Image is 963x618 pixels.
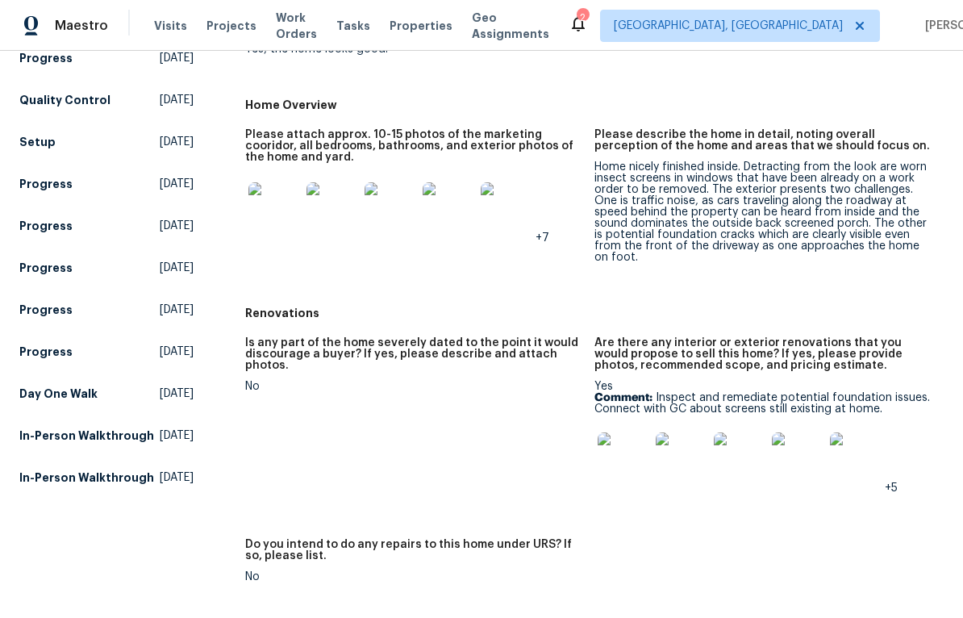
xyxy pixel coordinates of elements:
span: [DATE] [160,386,194,402]
span: [DATE] [160,218,194,234]
h5: Are there any interior or exterior renovations that you would propose to sell this home? If yes, ... [594,337,931,371]
div: Yes [594,381,931,494]
a: Progress[DATE] [19,253,194,282]
a: Progress[DATE] [19,337,194,366]
span: [DATE] [160,470,194,486]
div: No [245,381,582,392]
a: Quality Control[DATE] [19,86,194,115]
h5: In-Person Walkthrough [19,428,154,444]
span: +5 [885,482,898,494]
a: Progress[DATE] [19,211,194,240]
span: [DATE] [160,344,194,360]
p: Inspect and remediate potential foundation issues. Connect with GC about screens still existing a... [594,392,931,415]
h5: Do you intend to do any repairs to this home under URS? If so, please list. [245,539,582,562]
h5: Please attach approx. 10-15 photos of the marketing cooridor, all bedrooms, bathrooms, and exteri... [245,129,582,163]
span: [DATE] [160,134,194,150]
span: [DATE] [160,428,194,444]
span: Geo Assignments [472,10,549,42]
span: +7 [536,232,549,244]
span: Work Orders [276,10,317,42]
h5: Quality Control [19,92,110,108]
a: In-Person Walkthrough[DATE] [19,421,194,450]
div: No [245,571,582,583]
a: Setup[DATE] [19,127,194,157]
a: In-Person Walkthrough[DATE] [19,463,194,492]
a: Day One Walk[DATE] [19,379,194,408]
a: Progress[DATE] [19,295,194,324]
h5: Renovations [245,305,944,321]
h5: Progress [19,218,73,234]
span: Projects [206,18,256,34]
span: [DATE] [160,302,194,318]
span: Properties [390,18,452,34]
h5: Progress [19,302,73,318]
h5: Progress [19,176,73,192]
span: [DATE] [160,92,194,108]
a: Progress[DATE] [19,44,194,73]
span: Visits [154,18,187,34]
div: 2 [577,10,588,26]
h5: Day One Walk [19,386,98,402]
b: Comment: [594,392,652,403]
h5: Setup [19,134,56,150]
span: [GEOGRAPHIC_DATA], [GEOGRAPHIC_DATA] [614,18,843,34]
h5: Progress [19,260,73,276]
h5: In-Person Walkthrough [19,470,154,486]
h5: Is any part of the home severely dated to the point it would discourage a buyer? If yes, please d... [245,337,582,371]
span: Maestro [55,18,108,34]
h5: Home Overview [245,97,944,113]
span: [DATE] [160,260,194,276]
span: [DATE] [160,50,194,66]
span: [DATE] [160,176,194,192]
h5: Progress [19,344,73,360]
h5: Please describe the home in detail, noting overall perception of the home and areas that we shoul... [594,129,931,152]
span: Tasks [336,20,370,31]
a: Progress[DATE] [19,169,194,198]
div: Home nicely finished inside. Detracting from the look are worn insect screens in windows that hav... [594,161,931,263]
h5: Progress [19,50,73,66]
